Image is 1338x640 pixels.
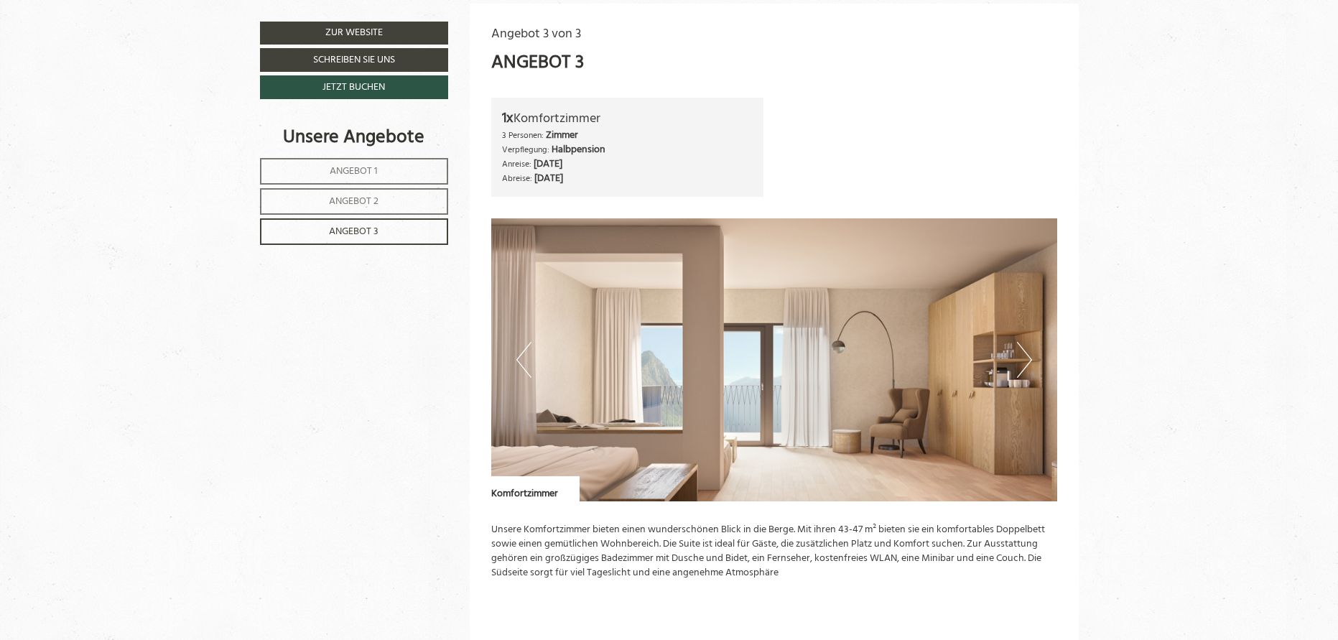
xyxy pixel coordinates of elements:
[534,156,562,172] b: [DATE]
[502,172,532,185] small: Abreise:
[260,75,448,99] a: Jetzt buchen
[491,523,1057,580] p: Unsere Komfortzimmer bieten einen wunderschönen Blick in die Berge. Mit ihren 43-47 m² bieten sie...
[516,342,531,378] button: Previous
[11,294,178,361] div: Sure, I've just emailed you the offer. Best wishes
[22,65,197,74] small: 17:45
[552,142,605,158] b: Halbpension
[502,143,549,157] small: Verpflegung:
[22,41,197,51] div: Berghotel Ratschings
[502,108,753,129] div: Komfortzimmer
[534,170,563,187] b: [DATE]
[502,157,531,171] small: Anreise:
[208,251,544,260] small: 17:46
[1017,342,1032,378] button: Next
[488,380,566,404] button: Senden
[329,223,378,240] span: Angebot 3
[546,127,578,144] b: Zimmer
[330,163,378,180] span: Angebot 1
[491,50,584,76] div: Angebot 3
[260,124,448,151] div: Unsere Angebote
[502,129,544,142] small: 3 Personen:
[260,48,448,72] a: Schreiben Sie uns
[22,297,171,307] div: Berghotel Ratschings
[208,83,544,93] div: Sie
[502,107,514,130] b: 1x
[329,193,378,210] span: Angebot 2
[11,38,204,77] div: Guten Tag, wie können wir Ihnen helfen?
[491,24,581,45] span: Angebot 3 von 3
[201,80,555,263] div: Hello there. Thanks for the offer. I was inquiring 3 rooms in total: Pecha family: 2 adults + 2 k...
[260,4,306,26] div: [DATE]
[491,476,580,501] div: Komfortzimmer
[491,218,1057,501] img: image
[260,22,448,45] a: Zur Website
